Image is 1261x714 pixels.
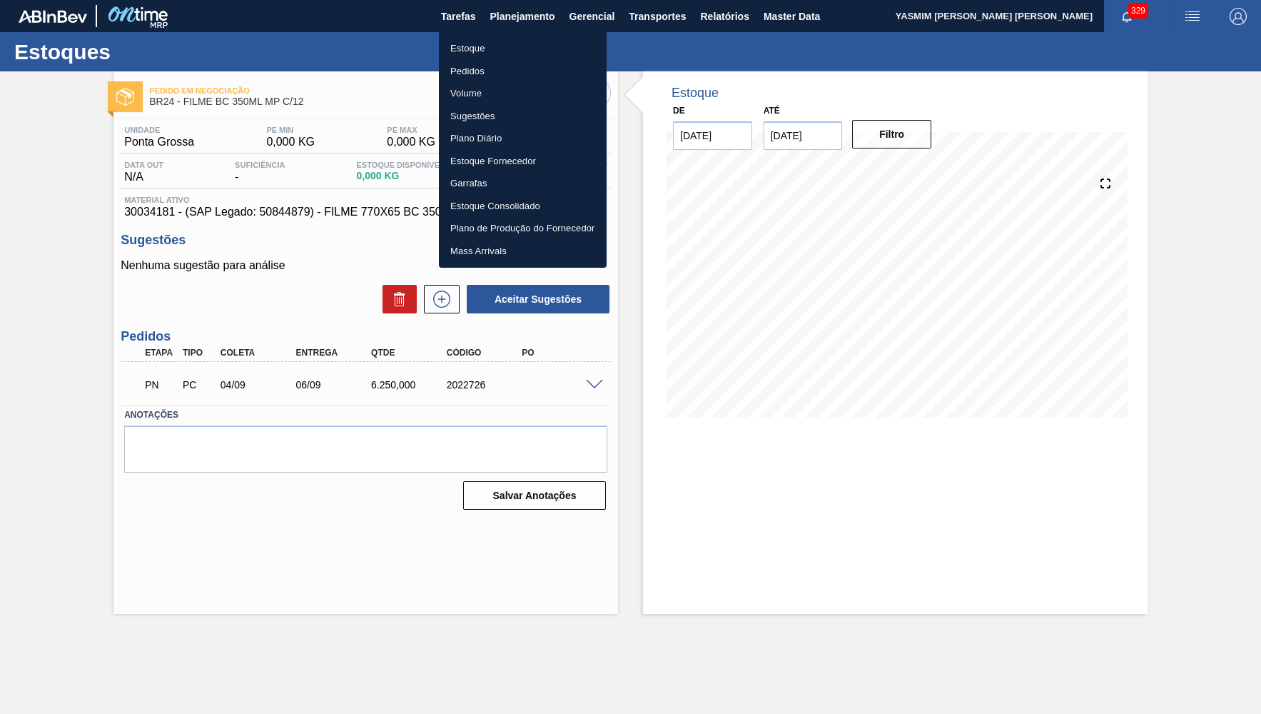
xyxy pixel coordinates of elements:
[439,172,607,195] a: Garrafas
[439,60,607,83] a: Pedidos
[439,82,607,105] a: Volume
[439,240,607,263] a: Mass Arrivals
[439,195,607,218] a: Estoque Consolidado
[439,37,607,60] a: Estoque
[439,105,607,128] a: Sugestões
[439,150,607,173] a: Estoque Fornecedor
[439,217,607,240] a: Plano de Produção do Fornecedor
[439,127,607,150] a: Plano Diário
